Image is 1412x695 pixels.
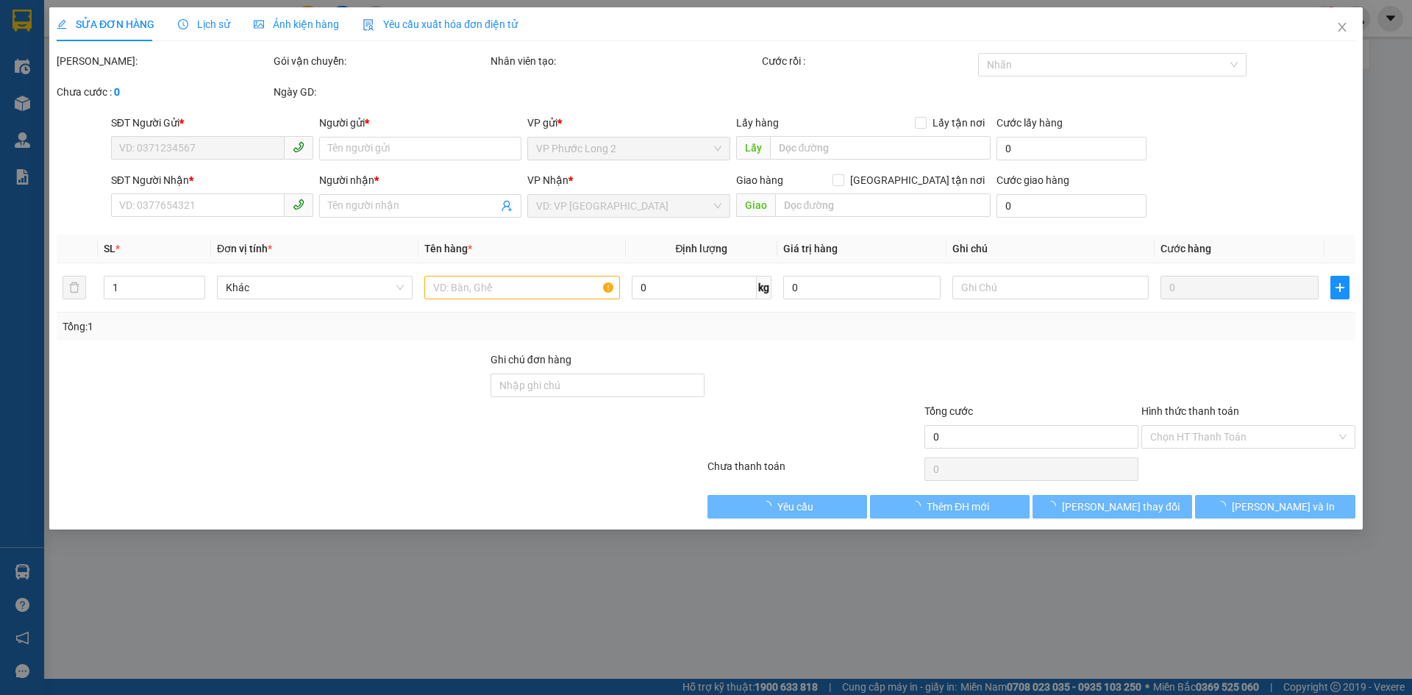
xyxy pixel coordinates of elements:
span: Khác [226,277,404,299]
span: loading [1046,501,1062,511]
span: plus [1331,282,1349,293]
span: Giao hàng [736,174,783,186]
input: Cước lấy hàng [996,137,1147,160]
span: [PERSON_NAME] và In [1232,499,1335,515]
span: Ảnh kiện hàng [254,18,339,30]
button: [PERSON_NAME] và In [1196,495,1355,518]
input: Ghi chú đơn hàng [491,374,705,397]
input: Dọc đường [775,193,991,217]
span: SL [104,243,115,254]
span: user-add [502,200,513,212]
span: [PERSON_NAME] thay đổi [1062,499,1180,515]
input: Dọc đường [770,136,991,160]
b: 0 [114,86,120,98]
img: icon [363,19,374,31]
button: [PERSON_NAME] thay đổi [1033,495,1192,518]
div: Chưa cước : [57,84,271,100]
span: Lấy tận nơi [927,115,991,131]
span: Tổng cước [924,405,973,417]
span: picture [254,19,264,29]
button: delete [63,276,86,299]
span: [GEOGRAPHIC_DATA] tận nơi [844,172,991,188]
div: [PERSON_NAME]: [57,53,271,69]
span: edit [57,19,67,29]
span: Tên hàng [424,243,472,254]
input: VD: Bàn, Ghế [424,276,620,299]
span: loading [761,501,777,511]
input: 0 [1160,276,1319,299]
input: Ghi Chú [953,276,1149,299]
button: Thêm ĐH mới [870,495,1030,518]
div: VP gửi [528,115,730,131]
th: Ghi chú [947,235,1155,263]
button: plus [1330,276,1349,299]
span: Giá trị hàng [783,243,838,254]
span: Lấy hàng [736,117,779,129]
button: Yêu cầu [707,495,867,518]
span: loading [910,501,927,511]
span: Lịch sử [178,18,230,30]
input: Cước giao hàng [996,194,1147,218]
span: SỬA ĐƠN HÀNG [57,18,154,30]
div: Gói vận chuyển: [274,53,488,69]
div: Chưa thanh toán [706,458,923,484]
span: clock-circle [178,19,188,29]
div: Nhân viên tạo: [491,53,759,69]
span: VP Phước Long 2 [537,138,721,160]
span: Cước hàng [1160,243,1211,254]
span: Đơn vị tính [217,243,272,254]
div: SĐT Người Nhận [111,172,313,188]
label: Cước giao hàng [996,174,1069,186]
div: Người gửi [319,115,521,131]
span: Định lượng [676,243,728,254]
span: Lấy [736,136,770,160]
div: Người nhận [319,172,521,188]
span: Yêu cầu xuất hóa đơn điện tử [363,18,518,30]
div: Cước rồi : [762,53,976,69]
div: Ngày GD: [274,84,488,100]
span: close [1336,21,1348,33]
label: Cước lấy hàng [996,117,1063,129]
span: VP Nhận [528,174,569,186]
span: Yêu cầu [777,499,813,515]
span: Thêm ĐH mới [927,499,989,515]
div: Tổng: 1 [63,318,545,335]
li: VP VP Phước Long 2 [7,104,101,136]
li: [PERSON_NAME][GEOGRAPHIC_DATA] [7,7,213,87]
span: Giao [736,193,775,217]
label: Ghi chú đơn hàng [491,354,571,366]
span: kg [757,276,771,299]
div: SĐT Người Gửi [111,115,313,131]
span: phone [293,199,304,210]
button: Close [1322,7,1363,49]
span: phone [293,141,304,153]
span: loading [1216,501,1232,511]
li: VP VP QL13 [101,104,196,120]
label: Hình thức thanh toán [1141,405,1239,417]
